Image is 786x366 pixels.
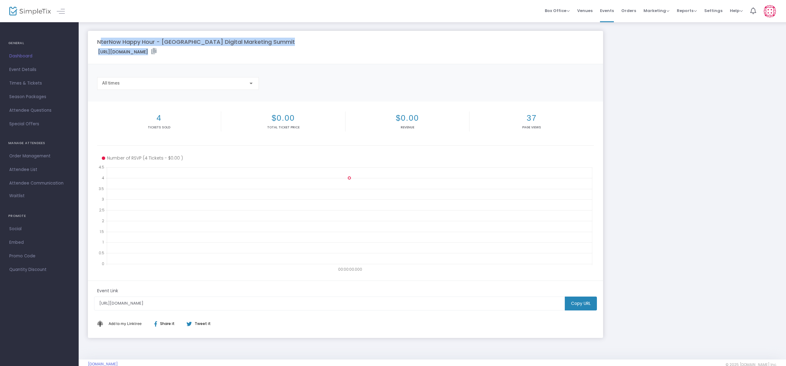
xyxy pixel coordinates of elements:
span: Attendee Questions [9,106,69,114]
text: 4.5 [99,164,104,170]
text: 00:00:00.000 [338,267,362,272]
span: Events [600,3,614,19]
p: Total Ticket Price [222,125,344,130]
text: 1 [102,239,104,245]
text: 3 [102,197,104,202]
text: 2.5 [99,207,105,213]
text: 2 [102,218,104,223]
h2: $0.00 [347,113,468,123]
span: Attendee Communication [9,179,69,187]
span: Quantity Discount [9,266,69,274]
text: 3.5 [99,186,104,191]
m-panel-title: NterNow Happy Hour - [GEOGRAPHIC_DATA] Digital Marketing Summit [97,38,295,46]
span: Waitlist [9,193,25,199]
div: Tweet it [180,321,214,326]
span: Settings [704,3,722,19]
h2: 37 [471,113,592,123]
span: Reports [677,8,697,14]
h4: PROMOTE [8,210,70,222]
span: Venues [577,3,593,19]
span: Orders [621,3,636,19]
p: Page Views [471,125,592,130]
span: Times & Tickets [9,79,69,87]
span: Season Packages [9,93,69,101]
text: 0.5 [99,250,104,256]
label: [URL][DOMAIN_NAME] [98,48,157,55]
span: Marketing [643,8,669,14]
h2: 4 [98,113,220,123]
text: 1.5 [100,229,104,234]
span: Social [9,225,69,233]
span: All times [102,81,120,85]
p: Tickets sold [98,125,220,130]
h2: $0.00 [222,113,344,123]
span: Event Details [9,66,69,74]
p: Revenue [347,125,468,130]
span: Add to my Linktree [109,321,142,326]
span: Special Offers [9,120,69,128]
span: Box Office [545,8,570,14]
img: linktree [97,321,107,326]
span: Promo Code [9,252,69,260]
span: Order Management [9,152,69,160]
div: Share it [148,321,186,326]
span: Dashboard [9,52,69,60]
text: 4 [102,175,104,180]
span: Embed [9,239,69,247]
span: Help [730,8,743,14]
m-button: Copy URL [565,297,597,310]
h4: MANAGE ATTENDEES [8,137,70,149]
span: Attendee List [9,166,69,174]
m-panel-subtitle: Event Link [97,288,118,294]
h4: GENERAL [8,37,70,49]
text: 0 [102,261,104,266]
button: Add This to My Linktree [107,316,143,331]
